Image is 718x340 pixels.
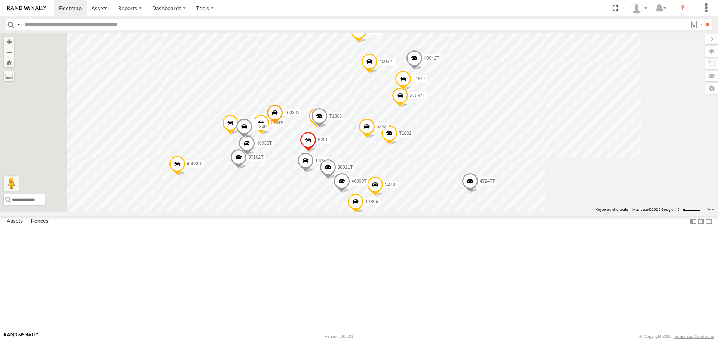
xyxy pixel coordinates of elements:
[3,216,27,227] label: Assets
[385,182,395,187] span: 5273
[675,207,703,212] button: Map Scale: 5 m per 41 pixels
[325,334,353,339] div: Version: 308.01
[7,6,46,11] img: rand-logo.svg
[674,334,714,339] a: Terms and Conditions
[379,59,395,64] span: 40032T
[27,216,52,227] label: Fences
[705,83,718,94] label: Map Settings
[399,131,412,136] span: T1802
[707,208,715,211] a: Terms (opens in new tab)
[4,37,14,47] button: Zoom in
[705,216,712,227] label: Hide Summary Table
[697,216,705,227] label: Dock Summary Table to the Right
[254,124,267,129] span: T1800
[285,110,300,115] span: 40030T
[338,165,353,170] span: 38021T
[628,3,650,14] div: Dwight Wallace
[257,141,272,146] span: 40033T
[4,176,19,191] button: Drag Pegman onto the map to open Street View
[676,2,688,14] i: ?
[352,178,367,184] span: 40090T
[315,158,328,163] span: T1804
[318,138,328,143] span: 5201
[4,71,14,81] label: Measure
[329,114,342,119] span: T1803
[424,56,439,61] span: 40042T
[410,93,425,99] span: 37087T
[271,121,283,126] span: T1818
[632,208,673,212] span: Map data ©2025 Google
[596,207,628,212] button: Keyboard shortcuts
[4,47,14,57] button: Zoom out
[365,199,378,204] span: T1806
[248,155,264,160] span: 37102T
[4,333,39,340] a: Visit our Website
[690,216,697,227] label: Dock Summary Table to the Left
[678,208,684,212] span: 5 m
[480,178,495,184] span: 47247T
[187,161,202,166] span: 40036T
[4,57,14,67] button: Zoom Home
[377,124,387,129] span: 5243
[413,76,426,81] span: T1817
[687,19,703,30] label: Search Filter Options
[639,334,714,339] div: © Copyright 2025 -
[16,19,22,30] label: Search Query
